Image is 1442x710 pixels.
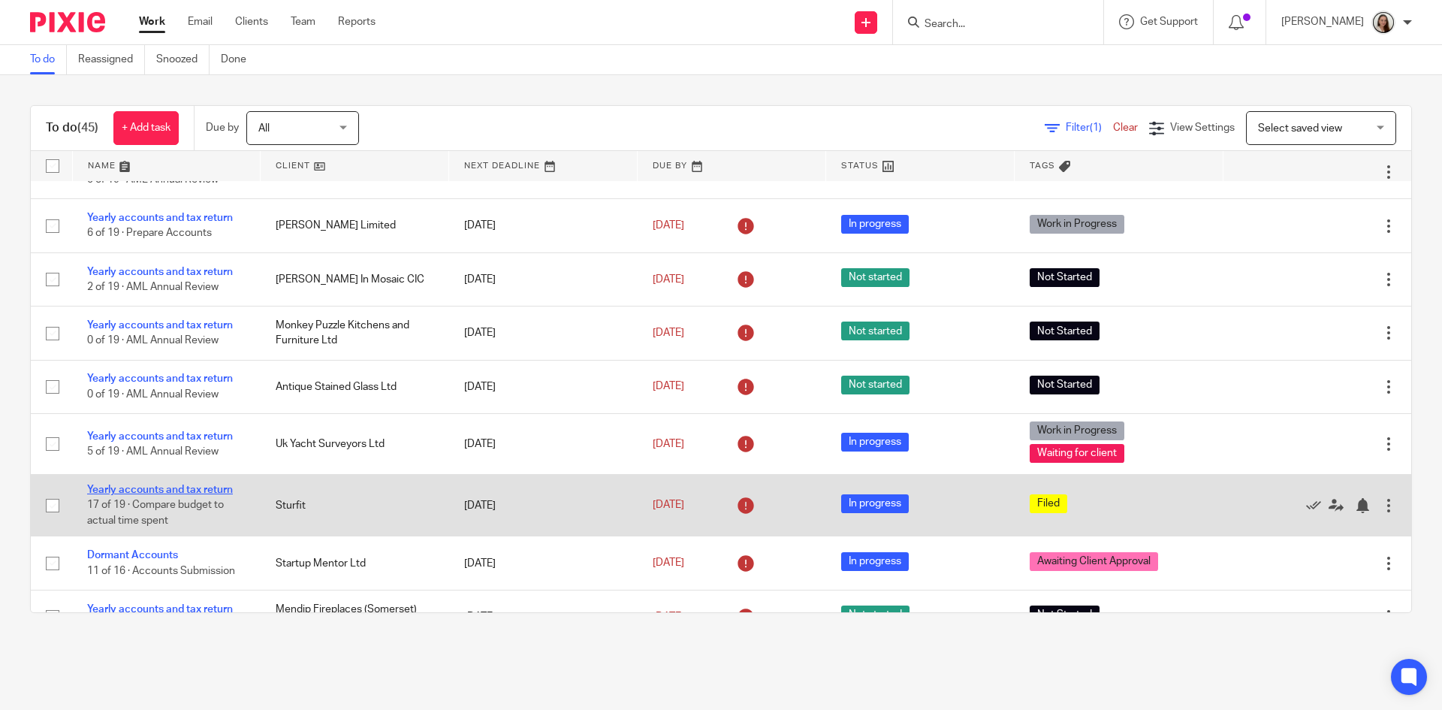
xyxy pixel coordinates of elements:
[923,18,1058,32] input: Search
[841,215,909,234] span: In progress
[139,14,165,29] a: Work
[1140,17,1198,27] span: Get Support
[653,328,684,338] span: [DATE]
[1030,421,1124,440] span: Work in Progress
[78,45,145,74] a: Reassigned
[1030,552,1158,571] span: Awaiting Client Approval
[449,252,638,306] td: [DATE]
[87,228,212,239] span: 6 of 19 · Prepare Accounts
[258,123,270,134] span: All
[841,433,909,452] span: In progress
[291,14,315,29] a: Team
[261,360,449,413] td: Antique Stained Glass Ltd
[206,120,239,135] p: Due by
[653,382,684,392] span: [DATE]
[87,336,219,346] span: 0 of 19 · AML Annual Review
[1371,11,1395,35] img: Profile.png
[87,431,233,442] a: Yearly accounts and tax return
[1030,162,1055,170] span: Tags
[261,199,449,252] td: [PERSON_NAME] Limited
[87,485,233,495] a: Yearly accounts and tax return
[653,558,684,569] span: [DATE]
[841,494,909,513] span: In progress
[653,274,684,285] span: [DATE]
[841,552,909,571] span: In progress
[841,268,910,287] span: Not started
[841,376,910,394] span: Not started
[261,590,449,643] td: Mendip Fireplaces (Somerset) Limited
[1030,606,1100,624] span: Not Started
[113,111,179,145] a: + Add task
[87,320,233,331] a: Yearly accounts and tax return
[449,360,638,413] td: [DATE]
[449,307,638,360] td: [DATE]
[338,14,376,29] a: Reports
[1258,123,1342,134] span: Select saved view
[1030,268,1100,287] span: Not Started
[653,500,684,511] span: [DATE]
[87,267,233,277] a: Yearly accounts and tax return
[449,199,638,252] td: [DATE]
[1030,494,1067,513] span: Filed
[1030,376,1100,394] span: Not Started
[261,414,449,475] td: Uk Yacht Surveyors Ltd
[653,439,684,449] span: [DATE]
[1113,122,1138,133] a: Clear
[841,606,910,624] span: Not started
[1030,215,1124,234] span: Work in Progress
[449,536,638,590] td: [DATE]
[261,252,449,306] td: [PERSON_NAME] In Mosaic CIC
[261,536,449,590] td: Startup Mentor Ltd
[1170,122,1235,133] span: View Settings
[1281,14,1364,29] p: [PERSON_NAME]
[653,612,684,622] span: [DATE]
[87,446,219,457] span: 5 of 19 · AML Annual Review
[841,322,910,340] span: Not started
[261,475,449,536] td: Sturfit
[1030,444,1124,463] span: Waiting for client
[77,122,98,134] span: (45)
[87,373,233,384] a: Yearly accounts and tax return
[30,45,67,74] a: To do
[30,12,105,32] img: Pixie
[87,389,219,400] span: 0 of 19 · AML Annual Review
[1066,122,1113,133] span: Filter
[156,45,210,74] a: Snoozed
[449,590,638,643] td: [DATE]
[449,475,638,536] td: [DATE]
[188,14,213,29] a: Email
[87,566,235,576] span: 11 of 16 · Accounts Submission
[87,550,178,560] a: Dormant Accounts
[261,307,449,360] td: Monkey Puzzle Kitchens and Furniture Ltd
[87,213,233,223] a: Yearly accounts and tax return
[235,14,268,29] a: Clients
[87,282,219,292] span: 2 of 19 · AML Annual Review
[221,45,258,74] a: Done
[1030,322,1100,340] span: Not Started
[1306,498,1329,513] a: Mark as done
[87,604,233,615] a: Yearly accounts and tax return
[46,120,98,136] h1: To do
[449,414,638,475] td: [DATE]
[87,500,224,527] span: 17 of 19 · Compare budget to actual time spent
[653,220,684,231] span: [DATE]
[1090,122,1102,133] span: (1)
